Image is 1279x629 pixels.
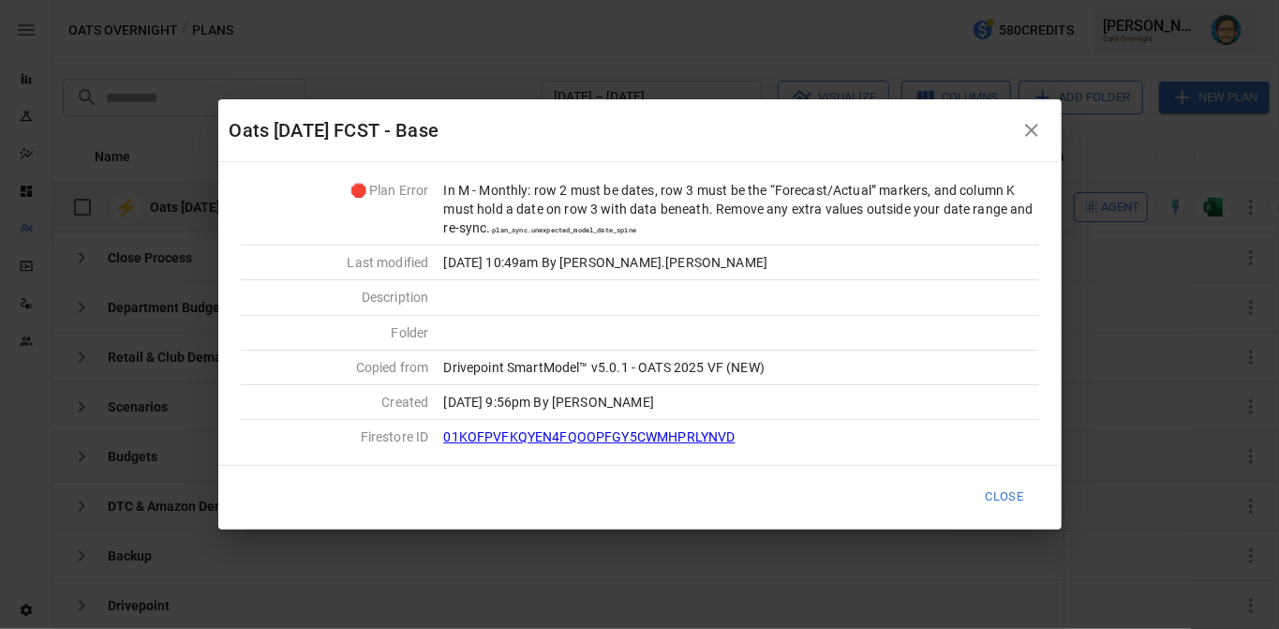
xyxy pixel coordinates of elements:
[241,288,429,307] div: Description
[444,358,1039,377] div: Drivepoint SmartModel™ v5.0.1 - OATS 2025 VF (NEW)
[444,429,736,444] a: 01KOFPVFKQYEN4FQOOPFGY5CWMHPRLYNVD
[444,181,1039,237] div: In M - Monthly: row 2 must be dates, row 3 must be the “Forecast/Actual” markers, and column K mu...
[444,253,1039,272] div: [DATE] 10:49am By [PERSON_NAME].[PERSON_NAME]
[230,115,1013,145] div: Oats [DATE] FCST - Base
[241,181,429,200] div: 🛑 Plan Error
[241,323,429,342] div: Folder
[444,393,1039,412] div: [DATE] 9:56pm By [PERSON_NAME]
[241,358,429,377] div: Copied from
[974,482,1036,513] button: Close
[241,393,429,412] div: Created
[491,226,636,234] span: plan_sync.unexpected_model_date_spine
[241,253,429,272] div: Last modified
[241,427,429,446] div: Firestore ID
